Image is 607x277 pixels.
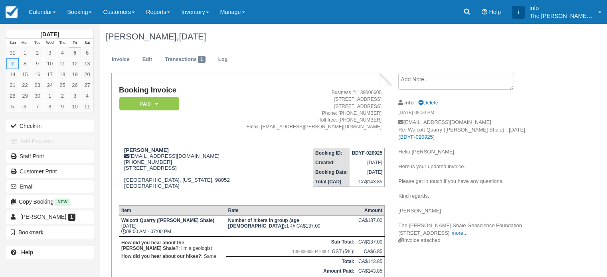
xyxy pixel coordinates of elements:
strong: Walcott Quarry ([PERSON_NAME] Shale) [121,218,214,223]
a: 14 [6,69,19,80]
th: Created: [313,158,350,167]
strong: BDYF-020925 [352,150,382,156]
span: [DATE] [179,31,206,41]
a: 24 [43,80,56,90]
a: 15 [19,69,31,80]
a: 11 [56,58,69,69]
th: Booking Date: [313,167,350,177]
a: 4 [56,47,69,58]
strong: Number of hikers in group (age 8 - 75) [228,218,299,229]
a: 30 [31,90,43,101]
th: Sat [81,39,93,47]
strong: [DATE] [40,31,59,37]
a: 3 [43,47,56,58]
a: 29 [19,90,31,101]
a: 2 [31,47,43,58]
p: [EMAIL_ADDRESS][DOMAIN_NAME], Re: Walcott Quarry ([PERSON_NAME] Shale) - [DATE] ( ) Hello [PERSON... [398,119,533,237]
span: 139006605 RT0001 [291,247,332,256]
a: 19 [69,69,81,80]
a: 25 [56,80,69,90]
span: New [55,198,70,205]
button: Add Payment [6,135,94,147]
a: Log [212,52,234,67]
em: [DATE] 09:30 PM [398,109,533,118]
td: CA$143.85 [356,256,385,266]
p: : Same [121,252,224,260]
a: Edit [136,52,158,67]
th: Sun [6,39,19,47]
a: 9 [56,101,69,112]
a: 23 [31,80,43,90]
td: CA$137.00 [356,237,385,247]
address: Business #: 139006605 [STREET_ADDRESS] [STREET_ADDRESS] Phone: [PHONE_NUMBER] Toll-free: [PHONE_N... [239,89,382,130]
th: Booking ID: [313,148,350,158]
a: 17 [43,69,56,80]
a: 1 [43,90,56,101]
p: info [530,4,593,12]
a: 26 [69,80,81,90]
a: 1 [19,47,31,58]
a: 18 [56,69,69,80]
b: Help [21,249,33,255]
strong: [PERSON_NAME] [124,147,169,153]
a: 10 [69,101,81,112]
a: BDYF-020925 [400,134,433,140]
a: 6 [81,47,93,58]
span: Help [489,9,501,15]
a: Paid [119,96,176,111]
button: Email [6,180,94,193]
a: 21 [6,80,19,90]
p: The [PERSON_NAME] Shale Geoscience Foundation [530,12,593,20]
em: Paid [119,97,179,111]
a: more... [451,230,467,236]
a: Help [6,246,94,259]
a: 13 [81,58,93,69]
a: 28 [6,90,19,101]
span: 1 [68,214,75,221]
a: 11 [81,101,93,112]
div: Invoice attached [398,237,533,244]
a: 10 [43,58,56,69]
td: 1 @ CA$137.00 [226,215,356,236]
td: [DATE] [350,158,384,167]
button: Bookmark [6,226,94,239]
th: Sub-Total: [226,237,356,247]
td: [DATE] 08:00 AM - 07:00 PM [119,215,226,236]
p: : I'm a geologist [121,239,224,252]
th: Total: [226,256,356,266]
th: Mon [19,39,31,47]
th: Tue [31,39,43,47]
button: Check-in [6,120,94,132]
div: CA$137.00 [358,218,382,230]
a: 20 [81,69,93,80]
span: 1 [198,56,206,63]
strong: How did you hear about the [PERSON_NAME] Shale? [121,240,184,251]
a: [PERSON_NAME] 1 [6,210,94,223]
a: 31 [6,47,19,58]
a: Invoice [106,52,136,67]
a: Staff Print [6,150,94,163]
th: Fri [69,39,81,47]
a: 8 [19,58,31,69]
th: Thu [56,39,69,47]
td: CA$143.85 [356,266,385,276]
a: 5 [6,101,19,112]
h1: Booking Invoice [119,86,236,94]
th: Amount Paid: [226,266,356,276]
a: 16 [31,69,43,80]
a: 6 [19,101,31,112]
th: Amount [356,205,385,215]
button: Copy Booking New [6,195,94,208]
span: [PERSON_NAME] [20,214,66,220]
div: i [512,6,525,19]
th: Item [119,205,226,215]
img: checkfront-main-nav-mini-logo.png [6,6,18,18]
a: 7 [31,101,43,112]
a: 3 [69,90,81,101]
a: 27 [81,80,93,90]
a: Delete [418,100,438,106]
a: 2 [56,90,69,101]
a: 7 [6,58,19,69]
a: Customer Print [6,165,94,178]
a: 9 [31,58,43,69]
